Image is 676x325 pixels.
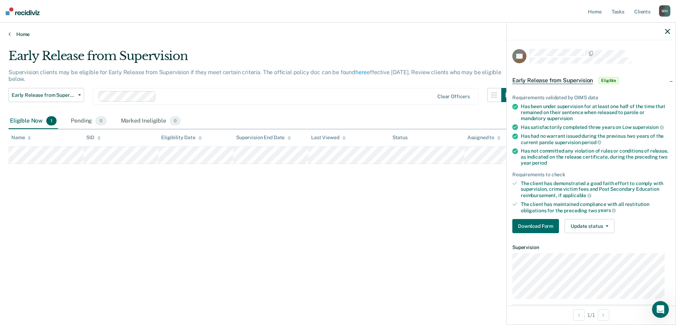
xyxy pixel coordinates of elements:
[8,49,515,69] div: Early Release from Supervision
[311,135,345,141] div: Last Viewed
[512,95,670,101] div: Requirements validated by OIMS data
[573,309,584,321] button: Previous Opportunity
[120,113,182,129] div: Marked Ineligible
[633,124,664,130] span: supervision
[512,219,562,233] a: Navigate to form link
[547,116,573,121] span: supervision
[6,7,40,15] img: Recidiviz
[521,133,670,145] div: Has had no warrant issued during the previous two years of the current parole supervision
[161,135,202,141] div: Eligibility Date
[507,306,676,324] div: 1 / 1
[652,301,669,318] iframe: Intercom live chat
[598,309,609,321] button: Next Opportunity
[532,160,547,166] span: period
[599,77,619,84] span: Eligible
[8,113,58,129] div: Eligible Now
[521,148,670,166] div: Has not committed any violation of rules or conditions of release, as indicated on the release ce...
[512,219,559,233] button: Download Form
[467,135,501,141] div: Assigned to
[11,135,31,141] div: Name
[69,113,108,129] div: Pending
[46,116,57,125] span: 1
[521,201,670,213] div: The client has maintained compliance with all restitution obligations for the preceding two
[521,181,670,199] div: The client has demonstrated a good faith effort to comply with supervision, crime victim fees and...
[507,69,676,92] div: Early Release from SupervisionEligible
[170,116,181,125] span: 0
[598,207,616,213] span: years
[563,193,591,198] span: applicable
[392,135,408,141] div: Status
[8,31,668,37] a: Home
[512,244,670,250] dt: Supervision
[512,172,670,178] div: Requirements to check
[95,116,106,125] span: 0
[659,5,670,17] div: W H
[512,77,593,84] span: Early Release from Supervision
[437,94,470,100] div: Clear officers
[236,135,291,141] div: Supervision End Date
[355,69,367,76] a: here
[521,104,670,121] div: Has been under supervision for at least one half of the time that remained on their sentence when...
[12,92,75,98] span: Early Release from Supervision
[521,124,670,130] div: Has satisfactorily completed three years on Low
[86,135,101,141] div: SID
[582,140,601,145] span: period
[8,69,501,82] p: Supervision clients may be eligible for Early Release from Supervision if they meet certain crite...
[565,219,614,233] button: Update status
